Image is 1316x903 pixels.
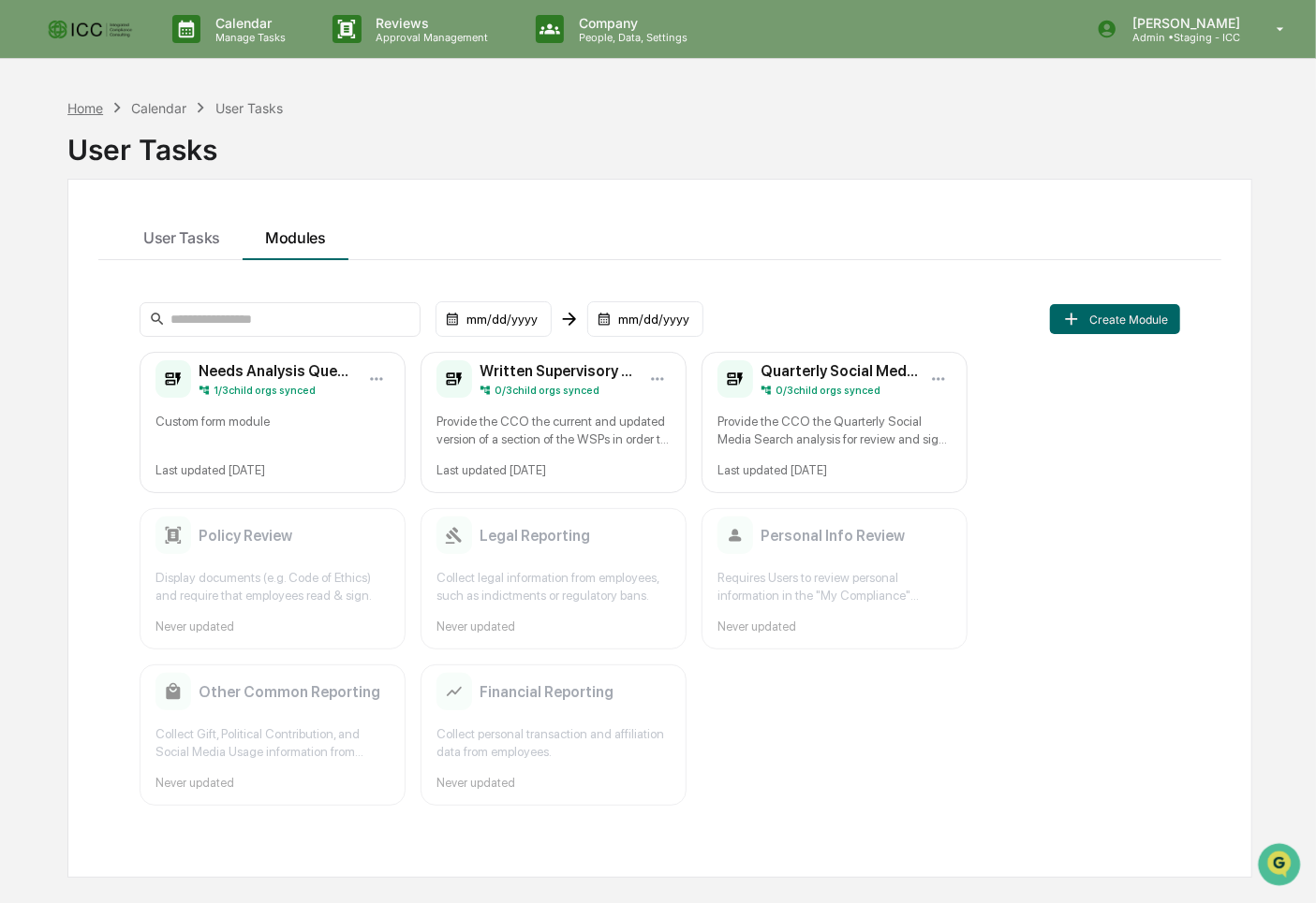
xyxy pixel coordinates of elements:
[199,527,292,545] h2: Policy Review
[495,384,599,397] span: 0 / 3 child orgs synced
[199,683,380,701] h2: Other Common Reporting
[67,100,103,116] div: Home
[1256,841,1307,892] iframe: Open customer support
[436,619,671,634] div: Never updated
[11,263,126,297] a: 🔎Data Lookup
[19,142,52,176] img: 1746055101610-c473b297-6a78-478c-a979-82029cc54cd1
[37,235,121,254] span: Preclearance
[155,619,390,634] div: Never updated
[155,463,390,477] div: Last updated [DATE]
[155,569,390,604] div: Display documents (e.g. Code of Ethics) and require that employees read & sign.
[1117,31,1249,44] p: Admin • Staging - ICC
[186,316,227,330] span: Pylon
[436,569,671,604] div: Collect legal information from employees, such as indictments or regulatory bans.
[64,142,307,161] div: Start new chat
[436,301,552,337] div: mm/dd/yyyy
[155,413,390,448] div: Custom form module
[436,413,671,448] div: Provide the CCO the current and updated version of a section of the WSPs in order to get their si...
[717,619,952,634] div: Never updated
[480,527,590,545] h2: Legal Reporting
[200,31,295,44] p: Manage Tasks
[45,16,135,42] img: logo
[136,237,151,252] div: 🗄️
[19,272,34,287] div: 🔎
[243,210,348,260] button: Modules
[564,15,697,31] p: Company
[19,237,34,252] div: 🖐️
[363,366,390,392] button: Module options
[480,362,637,380] h2: Written Supervisory Procedures (WSPs) Update Review and Approval
[436,776,671,790] div: Never updated
[128,227,240,261] a: 🗄️Attestations
[587,301,703,337] div: mm/dd/yyyy
[480,683,614,701] h2: Financial Reporting
[362,31,498,44] p: Approval Management
[215,100,283,116] div: User Tasks
[131,100,186,116] div: Calendar
[19,38,341,68] p: How can we help?
[132,315,227,330] a: Powered byPylon
[761,527,905,545] h2: Personal Info Review
[37,270,118,289] span: Data Lookup
[761,362,918,380] h2: Quarterly Social Media Search for Associated Persons Review & Sign-off
[200,15,295,31] p: Calendar
[199,362,356,380] h2: Needs Analysis Questionnaire
[155,776,390,790] div: Never updated
[362,15,498,31] p: Reviews
[644,366,671,392] button: Module options
[1117,15,1249,31] p: [PERSON_NAME]
[121,210,243,260] button: User Tasks
[436,725,671,761] div: Collect personal transaction and affiliation data from employees.
[1050,304,1179,334] button: Create Module
[776,384,880,397] span: 0 / 3 child orgs synced
[155,235,232,254] span: Attestations
[436,463,671,477] div: Last updated [DATE]
[717,569,952,604] div: Requires Users to review personal information in the "My Compliance" Greenboard module and ensure...
[925,366,952,392] button: Module options
[155,725,390,761] div: Collect Gift, Political Contribution, and Social Media Usage information from employees.
[318,148,341,170] button: Start new chat
[67,118,1252,167] div: User Tasks
[717,413,952,448] div: Provide the CCO the Quarterly Social Media Search analysis for review and sign-off.
[564,31,697,44] p: People, Data, Settings
[717,463,952,477] div: Last updated [DATE]
[64,161,237,176] div: We're available if you need us!
[214,384,316,397] span: 1 / 3 child orgs synced
[11,227,128,261] a: 🖐️Preclearance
